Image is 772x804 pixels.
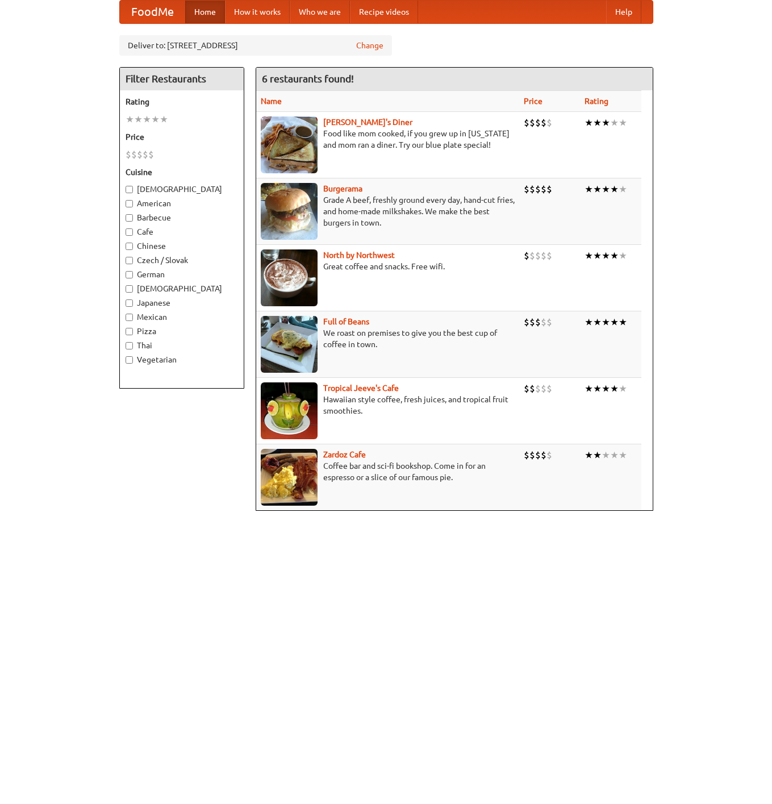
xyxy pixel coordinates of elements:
[535,449,541,461] li: $
[126,148,131,161] li: $
[126,299,133,307] input: Japanese
[126,340,238,351] label: Thai
[261,460,515,483] p: Coffee bar and sci-fi bookshop. Come in for an espresso or a slice of our famous pie.
[524,116,529,129] li: $
[529,249,535,262] li: $
[619,249,627,262] li: ★
[126,255,238,266] label: Czech / Slovak
[261,249,318,306] img: north.jpg
[126,212,238,223] label: Barbecue
[261,382,318,439] img: jeeves.jpg
[602,449,610,461] li: ★
[323,317,369,326] a: Full of Beans
[261,128,515,151] p: Food like mom cooked, if you grew up in [US_STATE] and mom ran a diner. Try our blue plate special!
[134,113,143,126] li: ★
[529,183,535,195] li: $
[546,449,552,461] li: $
[585,449,593,461] li: ★
[126,297,238,309] label: Japanese
[126,113,134,126] li: ★
[126,186,133,193] input: [DEMOGRAPHIC_DATA]
[126,283,238,294] label: [DEMOGRAPHIC_DATA]
[323,118,412,127] a: [PERSON_NAME]'s Diner
[529,382,535,395] li: $
[524,382,529,395] li: $
[585,116,593,129] li: ★
[261,97,282,106] a: Name
[126,271,133,278] input: German
[143,148,148,161] li: $
[290,1,350,23] a: Who we are
[126,326,238,337] label: Pizza
[126,243,133,250] input: Chinese
[323,251,395,260] a: North by Northwest
[126,198,238,209] label: American
[143,113,151,126] li: ★
[126,131,238,143] h5: Price
[524,183,529,195] li: $
[619,116,627,129] li: ★
[610,382,619,395] li: ★
[585,382,593,395] li: ★
[541,249,546,262] li: $
[546,382,552,395] li: $
[610,183,619,195] li: ★
[126,328,133,335] input: Pizza
[261,327,515,350] p: We roast on premises to give you the best cup of coffee in town.
[541,382,546,395] li: $
[541,316,546,328] li: $
[524,249,529,262] li: $
[524,316,529,328] li: $
[126,269,238,280] label: German
[120,68,244,90] h4: Filter Restaurants
[585,97,608,106] a: Rating
[619,449,627,461] li: ★
[261,449,318,506] img: zardoz.jpg
[261,183,318,240] img: burgerama.jpg
[541,183,546,195] li: $
[131,148,137,161] li: $
[593,116,602,129] li: ★
[593,382,602,395] li: ★
[541,116,546,129] li: $
[126,342,133,349] input: Thai
[160,113,168,126] li: ★
[151,113,160,126] li: ★
[323,184,362,193] b: Burgerama
[585,316,593,328] li: ★
[126,228,133,236] input: Cafe
[126,240,238,252] label: Chinese
[350,1,418,23] a: Recipe videos
[262,73,354,84] ng-pluralize: 6 restaurants found!
[126,285,133,293] input: [DEMOGRAPHIC_DATA]
[610,316,619,328] li: ★
[323,450,366,459] a: Zardoz Cafe
[602,382,610,395] li: ★
[126,200,133,207] input: American
[535,116,541,129] li: $
[126,214,133,222] input: Barbecue
[126,257,133,264] input: Czech / Slovak
[610,449,619,461] li: ★
[535,249,541,262] li: $
[619,316,627,328] li: ★
[546,316,552,328] li: $
[126,166,238,178] h5: Cuisine
[546,116,552,129] li: $
[120,1,185,23] a: FoodMe
[323,384,399,393] a: Tropical Jeeve's Cafe
[126,96,238,107] h5: Rating
[126,314,133,321] input: Mexican
[529,116,535,129] li: $
[535,316,541,328] li: $
[593,316,602,328] li: ★
[606,1,641,23] a: Help
[148,148,154,161] li: $
[126,184,238,195] label: [DEMOGRAPHIC_DATA]
[535,382,541,395] li: $
[225,1,290,23] a: How it works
